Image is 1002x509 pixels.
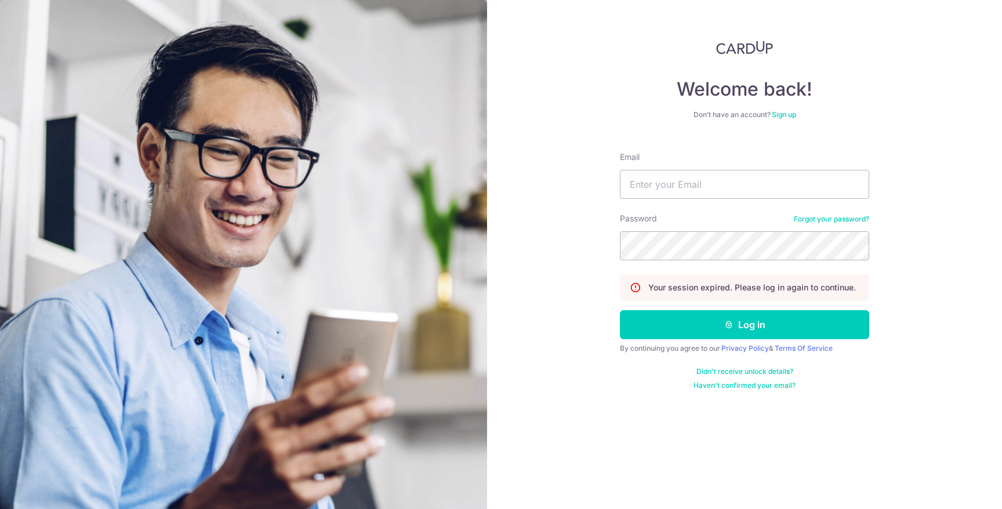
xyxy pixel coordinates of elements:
[620,344,869,353] div: By continuing you agree to our &
[620,310,869,339] button: Log in
[721,344,769,352] a: Privacy Policy
[716,41,773,54] img: CardUp Logo
[794,214,869,224] a: Forgot your password?
[772,110,796,119] a: Sign up
[696,367,793,376] a: Didn't receive unlock details?
[620,170,869,199] input: Enter your Email
[620,213,657,224] label: Password
[620,151,640,163] label: Email
[694,381,796,390] a: Haven't confirmed your email?
[620,78,869,101] h4: Welcome back!
[620,110,869,119] div: Don’t have an account?
[775,344,833,352] a: Terms Of Service
[648,282,856,293] p: Your session expired. Please log in again to continue.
